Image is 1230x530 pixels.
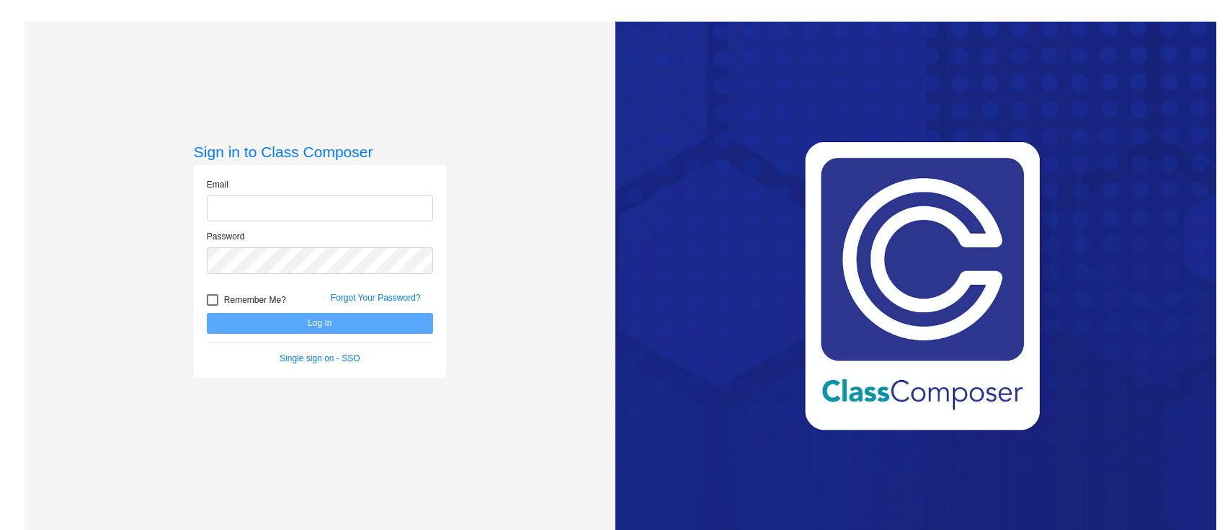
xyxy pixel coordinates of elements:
[194,143,446,161] h3: Sign in to Class Composer
[331,293,421,303] a: Forgot Your Password?
[207,230,245,243] label: Password
[280,353,360,363] a: Single sign on - SSO
[207,178,228,191] label: Email
[207,313,433,334] button: Log In
[224,291,286,309] span: Remember Me?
